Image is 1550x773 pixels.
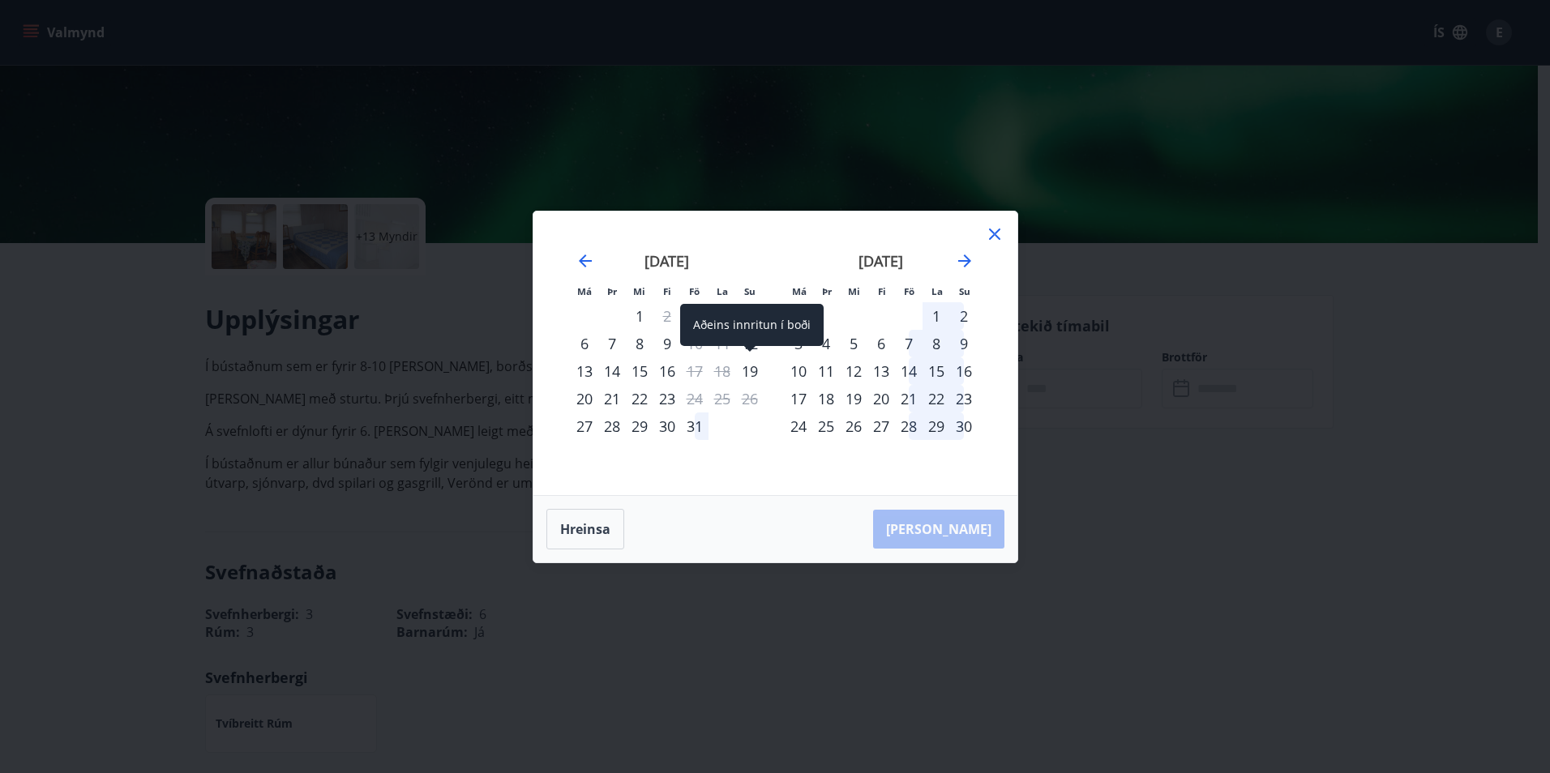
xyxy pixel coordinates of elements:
[653,385,681,412] td: fimmtudagur, 23. október 2025
[840,357,867,385] td: miðvikudagur, 12. nóvember 2025
[867,330,895,357] div: 6
[736,357,764,385] td: sunnudagur, 19. október 2025
[785,385,812,412] td: mánudagur, 17. nóvember 2025
[840,412,867,440] td: miðvikudagur, 26. nóvember 2025
[571,385,598,412] div: 20
[598,412,626,440] td: þriðjudagur, 28. október 2025
[950,302,978,330] td: sunnudagur, 2. nóvember 2025
[576,251,595,271] div: Move backward to switch to the previous month.
[681,357,709,385] div: Aðeins útritun í boði
[950,330,978,357] div: 9
[626,412,653,440] div: 29
[598,330,626,357] td: þriðjudagur, 7. október 2025
[812,330,840,357] td: þriðjudagur, 4. nóvember 2025
[709,302,736,330] td: Not available. laugardagur, 4. október 2025
[626,330,653,357] td: miðvikudagur, 8. október 2025
[633,285,645,297] small: Mi
[812,330,840,357] div: 4
[822,285,832,297] small: Þr
[626,357,653,385] td: miðvikudagur, 15. október 2025
[955,251,974,271] div: Move forward to switch to the next month.
[848,285,860,297] small: Mi
[931,285,943,297] small: La
[653,385,681,412] div: 23
[653,302,681,330] div: Aðeins útritun í boði
[607,285,617,297] small: Þr
[571,357,598,385] td: mánudagur, 13. október 2025
[950,330,978,357] td: sunnudagur, 9. nóvember 2025
[923,357,950,385] td: laugardagur, 15. nóvember 2025
[878,285,886,297] small: Fi
[840,330,867,357] td: miðvikudagur, 5. nóvember 2025
[923,385,950,412] div: 22
[571,330,598,357] td: mánudagur, 6. október 2025
[950,302,978,330] div: 2
[858,251,903,271] strong: [DATE]
[571,412,598,440] div: Aðeins innritun í boði
[895,412,923,440] td: föstudagur, 28. nóvember 2025
[867,412,895,440] td: fimmtudagur, 27. nóvember 2025
[959,285,970,297] small: Su
[867,357,895,385] td: fimmtudagur, 13. nóvember 2025
[709,357,736,385] td: Not available. laugardagur, 18. október 2025
[785,412,812,440] div: 24
[812,412,840,440] td: þriðjudagur, 25. nóvember 2025
[681,385,709,412] div: Aðeins útritun í boði
[895,330,923,357] td: föstudagur, 7. nóvember 2025
[709,385,736,412] td: Not available. laugardagur, 25. október 2025
[950,357,978,385] div: 16
[653,357,681,385] td: fimmtudagur, 16. október 2025
[812,385,840,412] div: 18
[689,285,700,297] small: Fö
[950,385,978,412] div: 23
[840,385,867,412] div: 19
[626,357,653,385] div: 15
[653,412,681,440] td: fimmtudagur, 30. október 2025
[950,357,978,385] td: sunnudagur, 16. nóvember 2025
[867,412,895,440] div: 27
[923,302,950,330] td: laugardagur, 1. nóvember 2025
[950,385,978,412] td: sunnudagur, 23. nóvember 2025
[571,412,598,440] td: mánudagur, 27. október 2025
[923,302,950,330] div: 1
[867,385,895,412] div: 20
[812,357,840,385] div: 11
[792,285,807,297] small: Má
[785,357,812,385] td: mánudagur, 10. nóvember 2025
[681,357,709,385] td: Not available. föstudagur, 17. október 2025
[598,357,626,385] td: þriðjudagur, 14. október 2025
[663,285,671,297] small: Fi
[867,385,895,412] td: fimmtudagur, 20. nóvember 2025
[736,357,764,385] div: Aðeins innritun í boði
[626,302,653,330] td: miðvikudagur, 1. október 2025
[840,385,867,412] td: miðvikudagur, 19. nóvember 2025
[577,285,592,297] small: Má
[553,231,998,476] div: Calendar
[717,285,728,297] small: La
[895,357,923,385] td: föstudagur, 14. nóvember 2025
[680,304,824,346] div: Aðeins innritun í boði
[653,330,681,357] td: fimmtudagur, 9. október 2025
[598,385,626,412] td: þriðjudagur, 21. október 2025
[626,385,653,412] div: 22
[895,357,923,385] div: 14
[812,412,840,440] div: 25
[681,302,709,330] td: Not available. föstudagur, 3. október 2025
[681,412,709,440] td: föstudagur, 31. október 2025
[840,357,867,385] div: 12
[812,385,840,412] td: þriðjudagur, 18. nóvember 2025
[598,330,626,357] div: 7
[626,412,653,440] td: miðvikudagur, 29. október 2025
[598,412,626,440] div: 28
[744,285,756,297] small: Su
[626,385,653,412] td: miðvikudagur, 22. október 2025
[626,302,653,330] div: 1
[644,251,689,271] strong: [DATE]
[571,357,598,385] div: 13
[867,357,895,385] div: 13
[598,357,626,385] div: 14
[840,330,867,357] div: 5
[785,385,812,412] div: 17
[923,412,950,440] td: laugardagur, 29. nóvember 2025
[923,357,950,385] div: 15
